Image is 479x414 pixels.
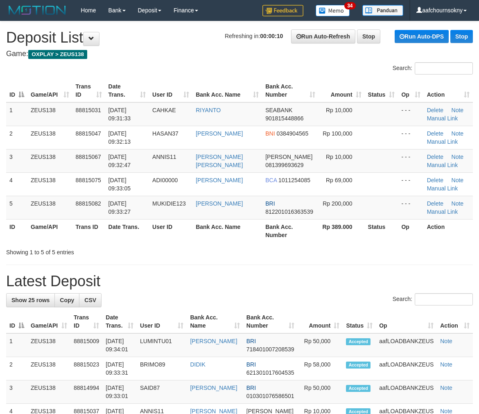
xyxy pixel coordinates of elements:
th: Game/API: activate to sort column ascending [27,310,70,333]
a: Manual Link [427,115,458,122]
td: 1 [6,333,27,357]
span: Copy 081399693629 to clipboard [265,162,303,168]
th: Date Trans.: activate to sort column ascending [105,79,149,102]
span: 88815082 [76,200,101,207]
span: SEABANK [265,107,292,113]
div: Showing 1 to 5 of 5 entries [6,245,194,256]
th: Trans ID [72,219,105,242]
th: Trans ID: activate to sort column ascending [72,79,105,102]
a: Note [452,154,464,160]
a: Run Auto-Refresh [291,29,355,43]
td: 88814994 [70,380,102,404]
td: ZEUS138 [27,333,70,357]
td: 1 [6,102,27,126]
a: [PERSON_NAME] [190,338,237,344]
span: Accepted [346,362,371,369]
a: Delete [427,130,443,137]
span: ADI00000 [152,177,178,183]
span: BRI [246,338,256,344]
a: Stop [357,29,380,43]
span: 88815075 [76,177,101,183]
a: Show 25 rows [6,293,55,307]
span: MUKIDIE123 [152,200,186,207]
th: Status: activate to sort column ascending [343,310,376,333]
span: BNI [265,130,275,137]
td: 3 [6,380,27,404]
input: Search: [415,62,473,75]
h1: Latest Deposit [6,273,473,290]
span: Accepted [346,338,371,345]
a: Manual Link [427,185,458,192]
a: Note [452,107,464,113]
th: User ID: activate to sort column ascending [137,310,187,333]
span: 88815067 [76,154,101,160]
th: User ID [149,219,192,242]
span: ANNIS11 [152,154,176,160]
a: [PERSON_NAME] [196,177,243,183]
td: aafLOADBANKZEUS [376,357,437,380]
td: [DATE] 09:33:01 [102,380,137,404]
span: 88815047 [76,130,101,137]
td: [DATE] 09:34:01 [102,333,137,357]
td: 2 [6,126,27,149]
span: BCA [265,177,277,183]
a: Run Auto-DPS [395,30,449,43]
img: panduan.png [362,5,403,16]
span: [DATE] 09:33:05 [108,177,131,192]
a: Note [452,200,464,207]
th: ID [6,219,27,242]
th: Bank Acc. Name: activate to sort column ascending [192,79,262,102]
td: ZEUS138 [27,380,70,404]
span: Rp 200,000 [323,200,352,207]
a: RIYANTO [196,107,221,113]
th: Status [365,219,398,242]
a: CSV [79,293,102,307]
a: Delete [427,200,443,207]
label: Search: [393,293,473,305]
span: OXPLAY > ZEUS138 [28,50,87,59]
span: Copy 718401007208539 to clipboard [246,346,294,353]
a: Delete [427,107,443,113]
h1: Deposit List [6,29,473,46]
td: ZEUS138 [27,172,72,196]
span: Copy 901815448866 to clipboard [265,115,303,122]
a: Copy [54,293,79,307]
td: ZEUS138 [27,357,70,380]
td: LUMINTU01 [137,333,187,357]
td: 88815009 [70,333,102,357]
a: [PERSON_NAME] [190,385,237,391]
a: Manual Link [427,208,458,215]
td: aafLOADBANKZEUS [376,333,437,357]
th: Rp 389.000 [319,219,364,242]
td: Rp 50,000 [298,380,343,404]
span: Rp 10,000 [326,154,352,160]
td: [DATE] 09:33:31 [102,357,137,380]
a: [PERSON_NAME] [196,200,243,207]
td: Rp 58,000 [298,357,343,380]
span: Rp 10,000 [326,107,352,113]
th: Game/API: activate to sort column ascending [27,79,72,102]
span: BRI [246,361,256,368]
th: Bank Acc. Name: activate to sort column ascending [187,310,243,333]
td: - - - [398,196,423,219]
th: Action: activate to sort column ascending [424,79,473,102]
span: 88815031 [76,107,101,113]
td: Rp 50,000 [298,333,343,357]
span: [DATE] 09:32:47 [108,154,131,168]
th: ID: activate to sort column descending [6,79,27,102]
a: Delete [427,154,443,160]
td: - - - [398,126,423,149]
th: Bank Acc. Number: activate to sort column ascending [243,310,298,333]
a: Note [440,385,452,391]
td: - - - [398,102,423,126]
img: Feedback.jpg [262,5,303,16]
span: BRI [265,200,275,207]
a: Note [440,361,452,368]
td: - - - [398,149,423,172]
span: Copy 010301076586501 to clipboard [246,393,294,399]
span: [PERSON_NAME] [265,154,312,160]
h4: Game: [6,50,473,58]
span: Accepted [346,385,371,392]
th: Action [424,219,473,242]
span: BRI [246,385,256,391]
